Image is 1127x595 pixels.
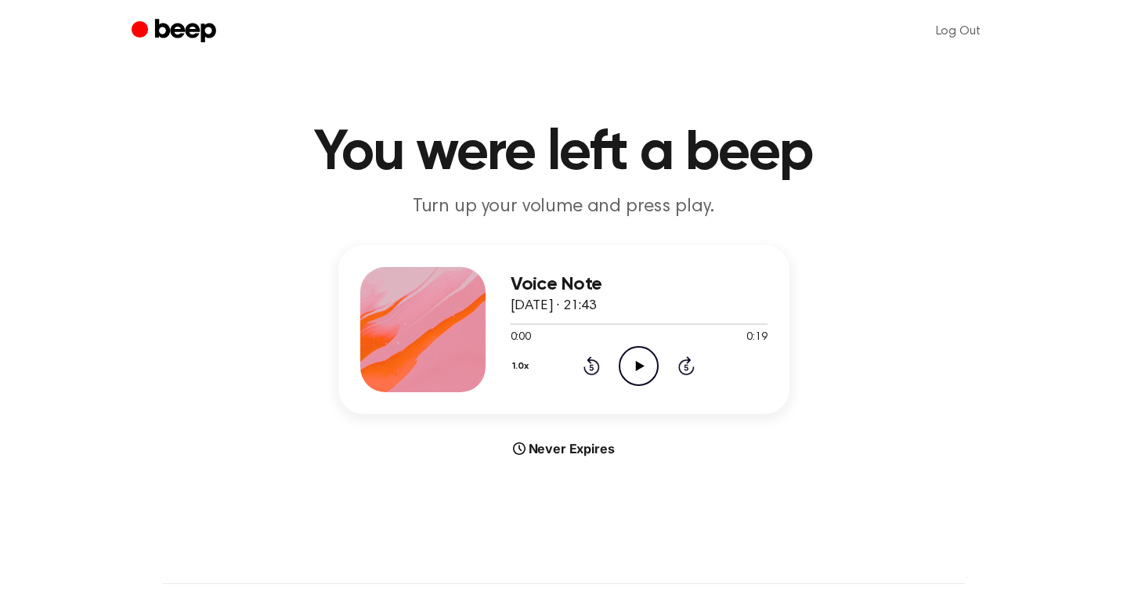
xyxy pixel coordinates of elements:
[511,330,531,346] span: 0:00
[163,125,965,182] h1: You were left a beep
[511,299,597,313] span: [DATE] · 21:43
[920,13,996,50] a: Log Out
[746,330,767,346] span: 0:19
[511,353,535,380] button: 1.0x
[338,439,789,458] div: Never Expires
[132,16,220,47] a: Beep
[511,274,768,295] h3: Voice Note
[263,194,865,220] p: Turn up your volume and press play.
